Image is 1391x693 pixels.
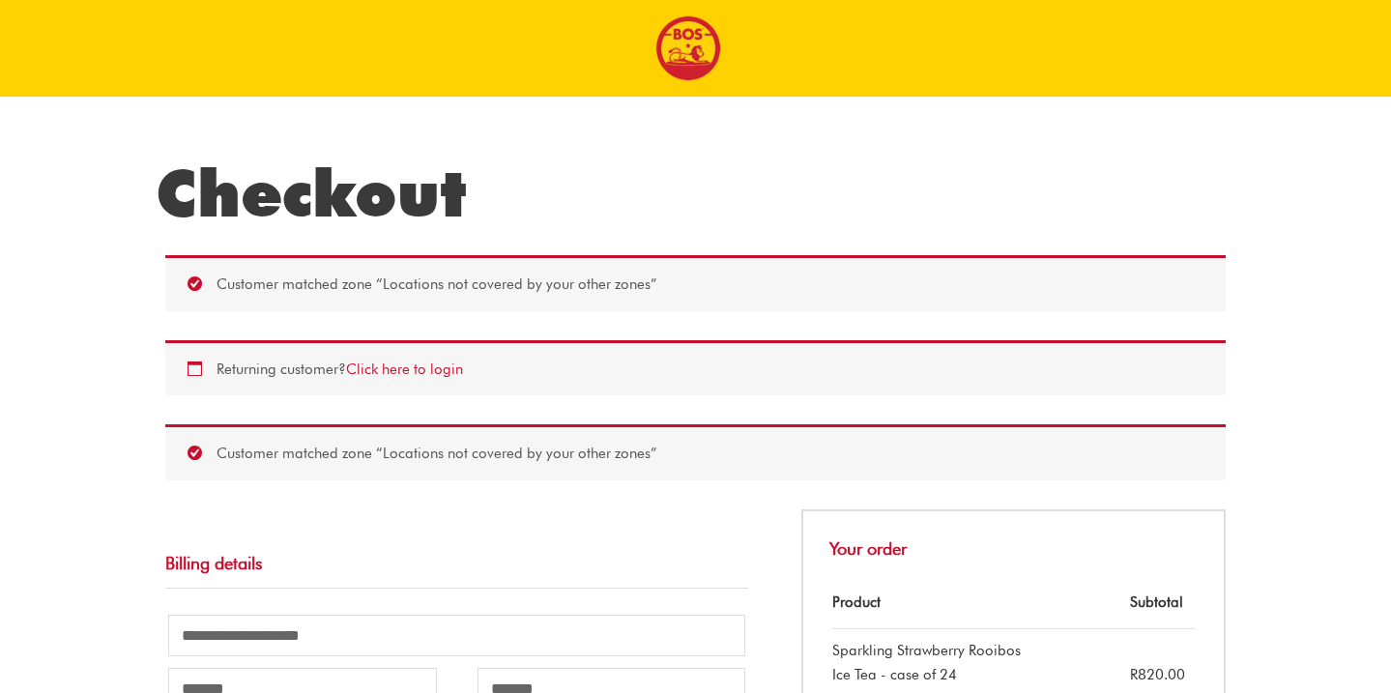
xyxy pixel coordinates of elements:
div: Customer matched zone “Locations not covered by your other zones” [165,424,1226,480]
h3: Your order [801,509,1226,577]
th: Subtotal [1041,577,1195,629]
div: Returning customer? [165,340,1226,396]
h1: Checkout [156,155,1235,232]
div: Customer matched zone “Locations not covered by your other zones” [165,255,1226,311]
img: BOS logo finals-200px [655,15,721,81]
h3: Billing details [165,533,748,589]
th: Product [832,577,1041,629]
span: R [1130,666,1138,683]
div: Sparkling Strawberry Rooibos Ice Tea - case of 24 [832,639,1031,687]
a: Click here to login [346,361,463,378]
bdi: 820.00 [1130,666,1185,683]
